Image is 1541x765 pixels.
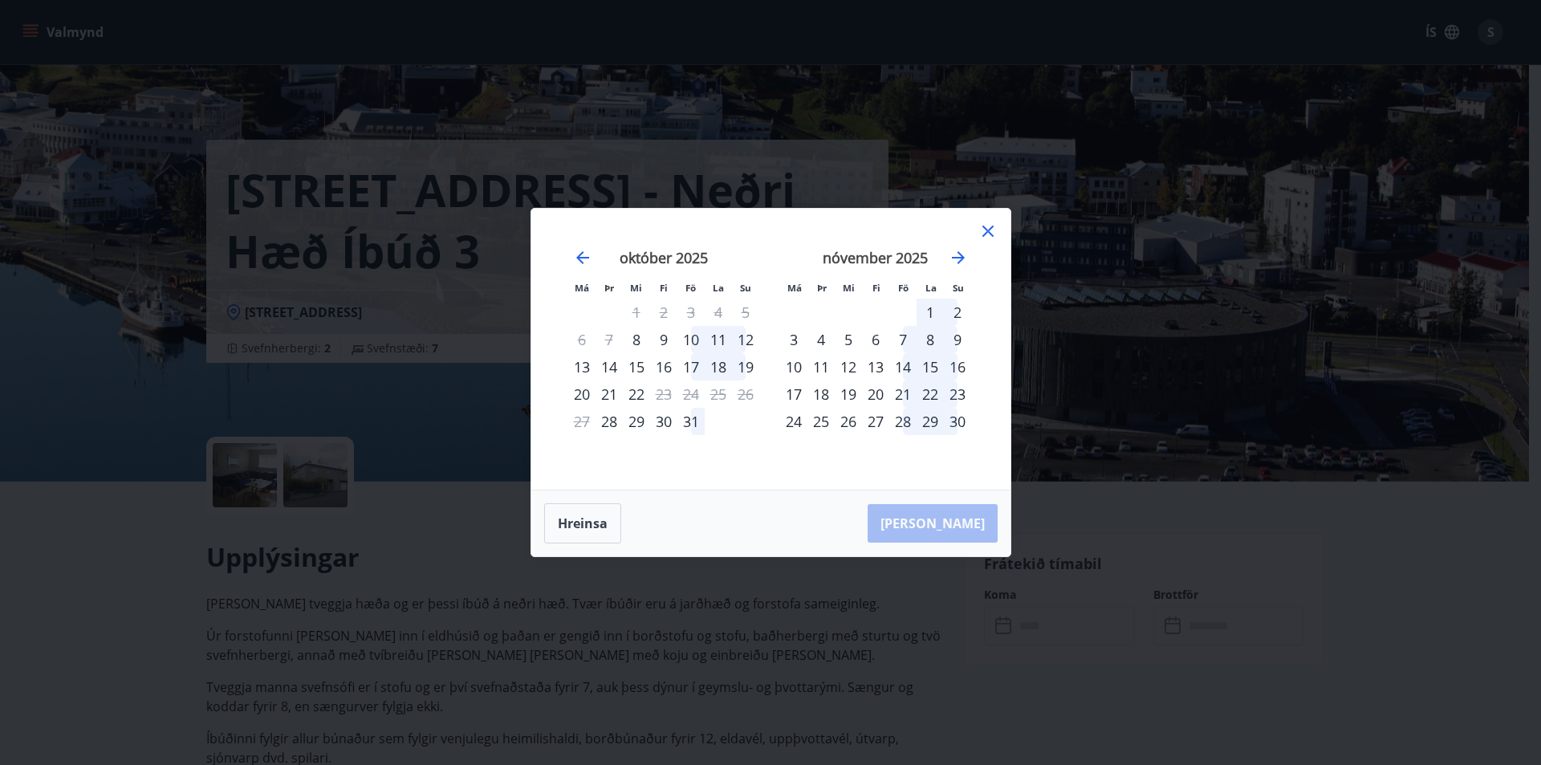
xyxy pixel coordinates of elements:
[677,353,705,380] td: Choose föstudagur, 17. október 2025 as your check-in date. It’s available.
[575,282,589,294] small: Má
[596,353,623,380] div: 14
[944,380,971,408] div: 23
[650,380,677,408] td: Not available. fimmtudagur, 23. október 2025
[823,248,928,267] strong: nóvember 2025
[944,380,971,408] td: Choose sunnudagur, 23. nóvember 2025 as your check-in date. It’s available.
[917,408,944,435] td: Choose laugardagur, 29. nóvember 2025 as your check-in date. It’s available.
[787,282,802,294] small: Má
[862,353,889,380] div: 13
[807,326,835,353] td: Choose þriðjudagur, 4. nóvember 2025 as your check-in date. It’s available.
[949,248,968,267] div: Move forward to switch to the next month.
[677,380,705,408] td: Not available. föstudagur, 24. október 2025
[944,299,971,326] td: Choose sunnudagur, 2. nóvember 2025 as your check-in date. It’s available.
[705,353,732,380] td: Choose laugardagur, 18. október 2025 as your check-in date. It’s available.
[917,380,944,408] div: 22
[713,282,724,294] small: La
[685,282,696,294] small: Fö
[944,353,971,380] td: Choose sunnudagur, 16. nóvember 2025 as your check-in date. It’s available.
[732,380,759,408] td: Not available. sunnudagur, 26. október 2025
[732,353,759,380] td: Choose sunnudagur, 19. október 2025 as your check-in date. It’s available.
[862,380,889,408] td: Choose fimmtudagur, 20. nóvember 2025 as your check-in date. It’s available.
[780,408,807,435] div: 24
[843,282,855,294] small: Mi
[623,408,650,435] td: Choose miðvikudagur, 29. október 2025 as your check-in date. It’s available.
[807,380,835,408] td: Choose þriðjudagur, 18. nóvember 2025 as your check-in date. It’s available.
[917,380,944,408] td: Choose laugardagur, 22. nóvember 2025 as your check-in date. It’s available.
[917,299,944,326] div: 1
[889,380,917,408] div: 21
[835,326,862,353] td: Choose miðvikudagur, 5. nóvember 2025 as your check-in date. It’s available.
[862,353,889,380] td: Choose fimmtudagur, 13. nóvember 2025 as your check-in date. It’s available.
[623,353,650,380] td: Choose miðvikudagur, 15. október 2025 as your check-in date. It’s available.
[944,326,971,353] div: 9
[677,326,705,353] td: Choose föstudagur, 10. október 2025 as your check-in date. It’s available.
[835,380,862,408] td: Choose miðvikudagur, 19. nóvember 2025 as your check-in date. It’s available.
[917,326,944,353] div: 8
[650,353,677,380] div: 16
[650,326,677,353] div: 9
[677,299,705,326] td: Not available. föstudagur, 3. október 2025
[623,408,650,435] div: 29
[835,353,862,380] div: 12
[573,248,592,267] div: Move backward to switch to the previous month.
[650,299,677,326] td: Not available. fimmtudagur, 2. október 2025
[835,353,862,380] td: Choose miðvikudagur, 12. nóvember 2025 as your check-in date. It’s available.
[596,408,623,435] div: Aðeins innritun í boði
[604,282,614,294] small: Þr
[705,299,732,326] td: Not available. laugardagur, 4. október 2025
[807,380,835,408] div: 18
[889,408,917,435] td: Choose föstudagur, 28. nóvember 2025 as your check-in date. It’s available.
[917,353,944,380] td: Choose laugardagur, 15. nóvember 2025 as your check-in date. It’s available.
[650,326,677,353] td: Choose fimmtudagur, 9. október 2025 as your check-in date. It’s available.
[650,380,677,408] div: Aðeins útritun í boði
[807,408,835,435] td: Choose þriðjudagur, 25. nóvember 2025 as your check-in date. It’s available.
[650,353,677,380] td: Choose fimmtudagur, 16. október 2025 as your check-in date. It’s available.
[917,326,944,353] td: Choose laugardagur, 8. nóvember 2025 as your check-in date. It’s available.
[732,326,759,353] div: 12
[623,299,650,326] td: Not available. miðvikudagur, 1. október 2025
[732,299,759,326] td: Not available. sunnudagur, 5. október 2025
[925,282,937,294] small: La
[596,380,623,408] td: Choose þriðjudagur, 21. október 2025 as your check-in date. It’s available.
[650,408,677,435] td: Choose fimmtudagur, 30. október 2025 as your check-in date. It’s available.
[944,408,971,435] div: 30
[660,282,668,294] small: Fi
[705,380,732,408] td: Not available. laugardagur, 25. október 2025
[807,353,835,380] td: Choose þriðjudagur, 11. nóvember 2025 as your check-in date. It’s available.
[953,282,964,294] small: Su
[944,408,971,435] td: Choose sunnudagur, 30. nóvember 2025 as your check-in date. It’s available.
[889,408,917,435] div: 28
[551,228,991,470] div: Calendar
[835,326,862,353] div: 5
[889,326,917,353] td: Choose föstudagur, 7. nóvember 2025 as your check-in date. It’s available.
[780,353,807,380] td: Choose mánudagur, 10. nóvember 2025 as your check-in date. It’s available.
[898,282,909,294] small: Fö
[944,326,971,353] td: Choose sunnudagur, 9. nóvember 2025 as your check-in date. It’s available.
[623,380,650,408] td: Choose miðvikudagur, 22. október 2025 as your check-in date. It’s available.
[623,326,650,353] div: Aðeins innritun í boði
[872,282,880,294] small: Fi
[862,380,889,408] div: 20
[623,353,650,380] div: 15
[677,408,705,435] div: 31
[780,326,807,353] div: 3
[817,282,827,294] small: Þr
[705,326,732,353] div: 11
[835,408,862,435] td: Choose miðvikudagur, 26. nóvember 2025 as your check-in date. It’s available.
[780,326,807,353] td: Choose mánudagur, 3. nóvember 2025 as your check-in date. It’s available.
[677,326,705,353] div: 10
[862,326,889,353] div: 6
[944,353,971,380] div: 16
[568,380,596,408] div: 20
[732,326,759,353] td: Choose sunnudagur, 12. október 2025 as your check-in date. It’s available.
[889,380,917,408] td: Choose föstudagur, 21. nóvember 2025 as your check-in date. It’s available.
[807,326,835,353] div: 4
[780,408,807,435] td: Choose mánudagur, 24. nóvember 2025 as your check-in date. It’s available.
[862,326,889,353] td: Choose fimmtudagur, 6. nóvember 2025 as your check-in date. It’s available.
[705,353,732,380] div: 18
[780,353,807,380] div: 10
[732,353,759,380] div: 19
[917,408,944,435] div: 29
[568,326,596,353] td: Not available. mánudagur, 6. október 2025
[596,326,623,353] td: Not available. þriðjudagur, 7. október 2025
